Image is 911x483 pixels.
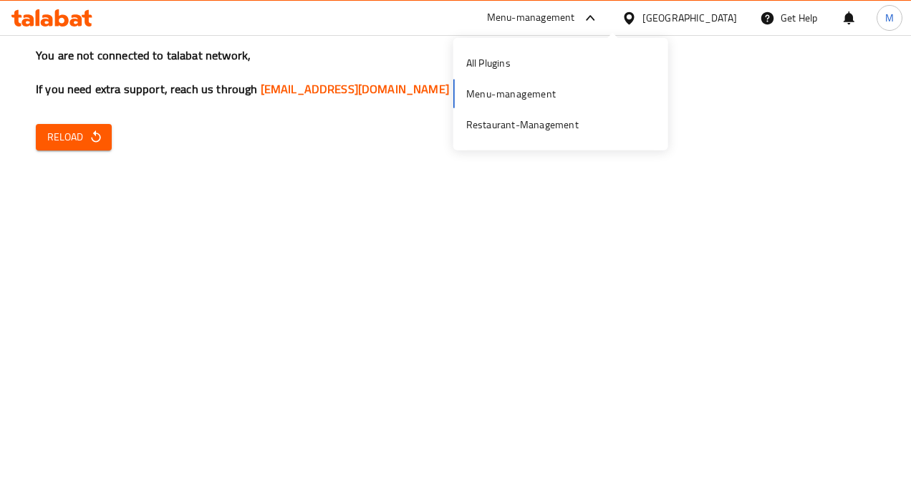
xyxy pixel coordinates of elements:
[36,124,112,150] button: Reload
[47,128,100,146] span: Reload
[885,10,894,26] span: M
[36,47,875,97] h3: You are not connected to talabat network, If you need extra support, reach us through
[261,78,449,100] a: [EMAIL_ADDRESS][DOMAIN_NAME]
[487,9,575,27] div: Menu-management
[466,55,511,71] div: All Plugins
[466,117,579,133] div: Restaurant-Management
[642,10,737,26] div: [GEOGRAPHIC_DATA]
